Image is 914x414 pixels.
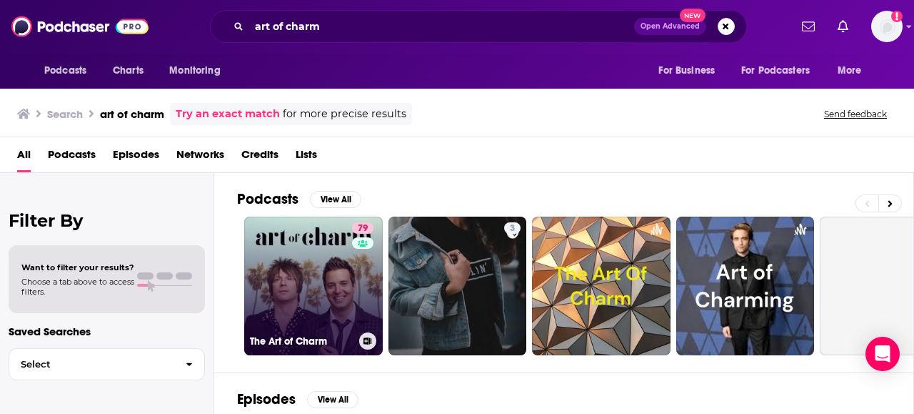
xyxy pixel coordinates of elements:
p: Saved Searches [9,325,205,338]
button: Send feedback [820,108,891,120]
span: Charts [113,61,144,81]
span: New [680,9,705,22]
button: open menu [732,57,830,84]
a: Show notifications dropdown [796,14,820,39]
img: Podchaser - Follow, Share and Rate Podcasts [11,13,149,40]
a: Networks [176,143,224,172]
span: Choose a tab above to access filters. [21,277,134,297]
a: EpisodesView All [237,390,358,408]
button: Select [9,348,205,380]
div: Search podcasts, credits, & more... [210,10,747,43]
a: Try an exact match [176,106,280,122]
a: 3 [388,217,527,355]
div: Open Intercom Messenger [865,337,900,371]
a: Credits [241,143,278,172]
h3: art of charm [100,107,164,121]
a: Episodes [113,143,159,172]
a: 79The Art of Charm [244,217,383,355]
a: 79 [352,222,373,234]
h2: Filter By [9,210,205,231]
h2: Episodes [237,390,296,408]
span: 79 [358,222,368,236]
a: Charts [104,57,152,84]
a: Show notifications dropdown [832,14,854,39]
span: Logged in as RiverheadPublicity [871,11,903,42]
a: 3 [504,222,521,234]
a: All [17,143,31,172]
input: Search podcasts, credits, & more... [249,15,634,38]
a: Podcasts [48,143,96,172]
span: Want to filter your results? [21,262,134,272]
button: open menu [828,57,880,84]
span: For Podcasters [741,61,810,81]
button: open menu [648,57,733,84]
span: for more precise results [283,106,406,122]
span: Select [9,360,174,369]
button: open menu [159,57,238,84]
svg: Add a profile image [891,11,903,22]
h2: Podcasts [237,190,298,208]
button: Open AdvancedNew [634,18,706,35]
span: Podcasts [44,61,86,81]
h3: Search [47,107,83,121]
span: Monitoring [169,61,220,81]
span: 3 [510,222,515,236]
a: Lists [296,143,317,172]
button: View All [307,391,358,408]
button: Show profile menu [871,11,903,42]
a: PodcastsView All [237,190,361,208]
button: View All [310,191,361,208]
span: More [838,61,862,81]
span: For Business [658,61,715,81]
img: User Profile [871,11,903,42]
h3: The Art of Charm [250,335,353,348]
span: Open Advanced [641,23,700,30]
button: open menu [34,57,105,84]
